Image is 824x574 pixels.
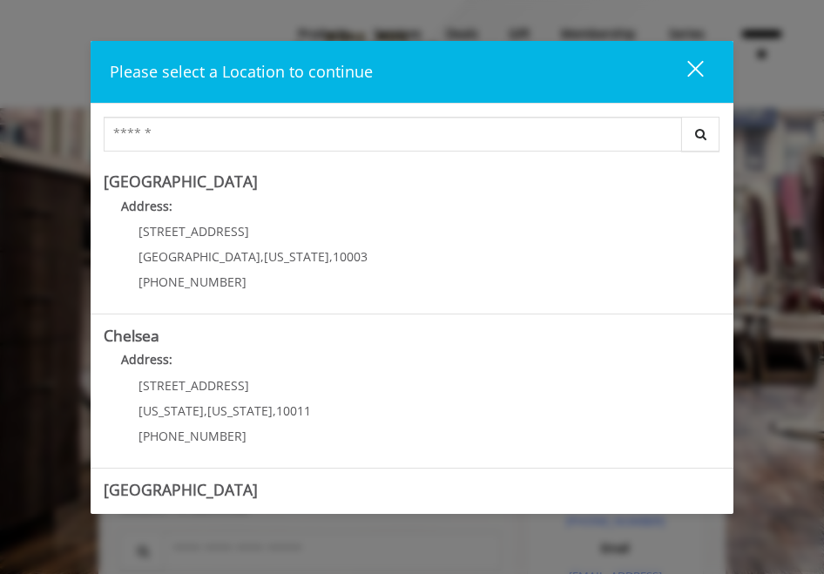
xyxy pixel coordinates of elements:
[138,223,249,240] span: [STREET_ADDRESS]
[273,402,276,419] span: ,
[121,198,172,214] b: Address:
[104,117,682,152] input: Search Center
[204,402,207,419] span: ,
[104,117,720,160] div: Center Select
[333,248,368,265] span: 10003
[667,59,702,85] div: close dialog
[329,248,333,265] span: ,
[104,171,258,192] b: [GEOGRAPHIC_DATA]
[138,428,247,444] span: [PHONE_NUMBER]
[110,61,373,82] span: Please select a Location to continue
[207,402,273,419] span: [US_STATE]
[138,273,247,290] span: [PHONE_NUMBER]
[264,248,329,265] span: [US_STATE]
[104,325,159,346] b: Chelsea
[138,248,260,265] span: [GEOGRAPHIC_DATA]
[104,479,258,500] b: [GEOGRAPHIC_DATA]
[655,54,714,90] button: close dialog
[260,248,264,265] span: ,
[276,402,311,419] span: 10011
[138,377,249,394] span: [STREET_ADDRESS]
[138,402,204,419] span: [US_STATE]
[691,128,711,140] i: Search button
[121,351,172,368] b: Address:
